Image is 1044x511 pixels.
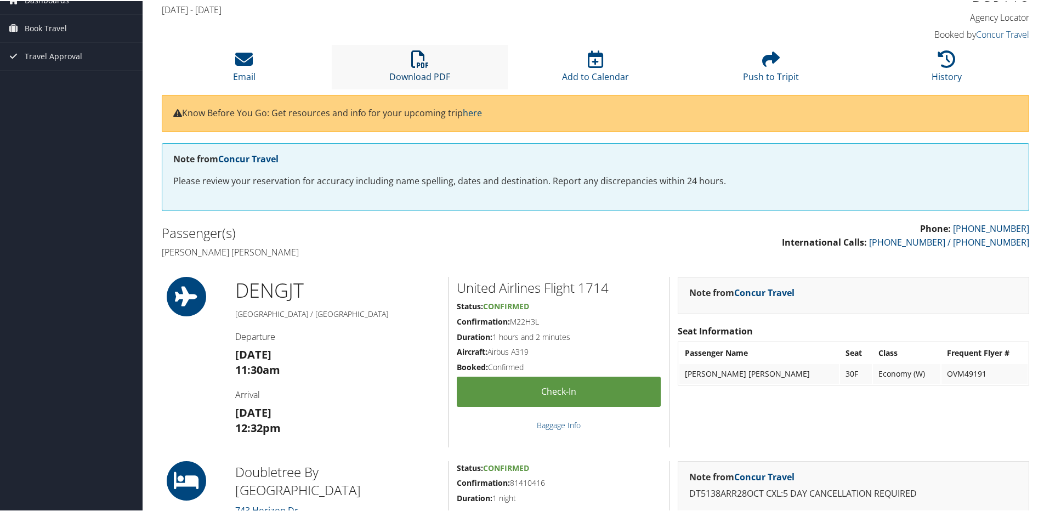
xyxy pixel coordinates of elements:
[679,363,838,383] td: [PERSON_NAME] [PERSON_NAME]
[457,492,492,502] strong: Duration:
[873,342,940,362] th: Class
[173,173,1018,188] p: Please review your reservation for accuracy including name spelling, dates and destination. Repor...
[483,300,529,310] span: Confirmed
[457,315,661,326] h5: M22H3L
[932,55,962,82] a: History
[734,286,795,298] a: Concur Travel
[235,308,440,319] h5: [GEOGRAPHIC_DATA] / [GEOGRAPHIC_DATA]
[457,300,483,310] strong: Status:
[218,152,279,164] a: Concur Travel
[463,106,482,118] a: here
[25,42,82,69] span: Travel Approval
[25,14,67,41] span: Book Travel
[235,346,271,361] strong: [DATE]
[689,470,795,482] strong: Note from
[457,361,661,372] h5: Confirmed
[235,330,440,342] h4: Departure
[457,492,661,503] h5: 1 night
[235,361,280,376] strong: 11:30am
[976,27,1029,39] a: Concur Travel
[689,486,1018,500] p: DT5138ARR28OCT CXL:5 DAY CANCELLATION REQUIRED
[235,419,281,434] strong: 12:32pm
[457,331,492,341] strong: Duration:
[953,222,1029,234] a: [PHONE_NUMBER]
[483,462,529,472] span: Confirmed
[233,55,256,82] a: Email
[457,315,510,326] strong: Confirmation:
[457,345,487,356] strong: Aircraft:
[457,476,510,487] strong: Confirmation:
[457,476,661,487] h5: 81410416
[173,105,1018,120] p: Know Before You Go: Get resources and info for your upcoming trip
[734,470,795,482] a: Concur Travel
[678,324,753,336] strong: Seat Information
[689,286,795,298] strong: Note from
[162,223,587,241] h2: Passenger(s)
[840,363,872,383] td: 30F
[873,363,940,383] td: Economy (W)
[457,331,661,342] h5: 1 hours and 2 minutes
[825,10,1029,22] h4: Agency Locator
[235,462,440,498] h2: Doubletree By [GEOGRAPHIC_DATA]
[562,55,629,82] a: Add to Calendar
[235,404,271,419] strong: [DATE]
[679,342,838,362] th: Passenger Name
[457,345,661,356] h5: Airbus A319
[389,55,450,82] a: Download PDF
[457,462,483,472] strong: Status:
[920,222,951,234] strong: Phone:
[457,277,661,296] h2: United Airlines Flight 1714
[869,235,1029,247] a: [PHONE_NUMBER] / [PHONE_NUMBER]
[235,388,440,400] h4: Arrival
[457,361,488,371] strong: Booked:
[782,235,867,247] strong: International Calls:
[235,276,440,303] h1: DEN GJT
[941,342,1028,362] th: Frequent Flyer #
[457,376,661,406] a: Check-in
[825,27,1029,39] h4: Booked by
[162,3,808,15] h4: [DATE] - [DATE]
[173,152,279,164] strong: Note from
[537,419,581,429] a: Baggage Info
[941,363,1028,383] td: OVM49191
[743,55,799,82] a: Push to Tripit
[162,245,587,257] h4: [PERSON_NAME] [PERSON_NAME]
[840,342,872,362] th: Seat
